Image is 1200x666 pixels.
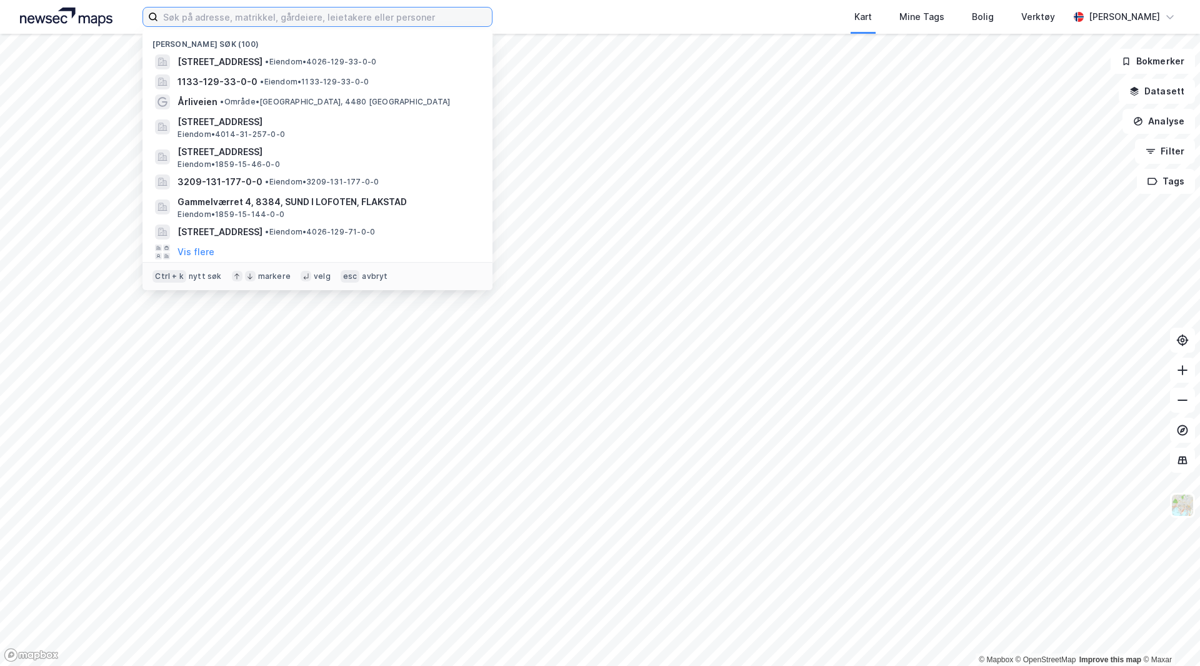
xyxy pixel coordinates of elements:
[260,77,264,86] span: •
[177,94,217,109] span: Årliveien
[177,129,285,139] span: Eiendom • 4014-31-257-0-0
[258,271,291,281] div: markere
[4,648,59,662] a: Mapbox homepage
[265,177,379,187] span: Eiendom • 3209-131-177-0-0
[265,57,376,67] span: Eiendom • 4026-129-33-0-0
[177,209,284,219] span: Eiendom • 1859-15-144-0-0
[177,114,477,129] span: [STREET_ADDRESS]
[177,225,262,240] span: [STREET_ADDRESS]
[1089,9,1160,24] div: [PERSON_NAME]
[1137,606,1200,666] iframe: Chat Widget
[158,8,492,26] input: Søk på adresse, matrikkel, gårdeiere, leietakere eller personer
[854,9,872,24] div: Kart
[1079,655,1141,664] a: Improve this map
[20,8,112,26] img: logo.a4113a55bc3d86da70a041830d287a7e.svg
[265,57,269,66] span: •
[177,144,477,159] span: [STREET_ADDRESS]
[265,227,375,237] span: Eiendom • 4026-129-71-0-0
[177,159,279,169] span: Eiendom • 1859-15-46-0-0
[314,271,331,281] div: velg
[1122,109,1195,134] button: Analyse
[1021,9,1055,24] div: Verktøy
[1119,79,1195,104] button: Datasett
[142,29,492,52] div: [PERSON_NAME] søk (100)
[265,177,269,186] span: •
[177,245,214,260] button: Vis flere
[1016,655,1076,664] a: OpenStreetMap
[1171,493,1194,517] img: Z
[972,9,994,24] div: Bolig
[1111,49,1195,74] button: Bokmerker
[265,227,269,236] span: •
[177,174,262,189] span: 3209-131-177-0-0
[189,271,222,281] div: nytt søk
[979,655,1013,664] a: Mapbox
[341,270,360,283] div: esc
[899,9,944,24] div: Mine Tags
[177,194,477,209] span: Gammelværret 4, 8384, SUND I LOFOTEN, FLAKSTAD
[1137,606,1200,666] div: Kontrollprogram for chat
[220,97,450,107] span: Område • [GEOGRAPHIC_DATA], 4480 [GEOGRAPHIC_DATA]
[152,270,186,283] div: Ctrl + k
[1137,169,1195,194] button: Tags
[1135,139,1195,164] button: Filter
[362,271,387,281] div: avbryt
[260,77,369,87] span: Eiendom • 1133-129-33-0-0
[220,97,224,106] span: •
[177,74,257,89] span: 1133-129-33-0-0
[177,54,262,69] span: [STREET_ADDRESS]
